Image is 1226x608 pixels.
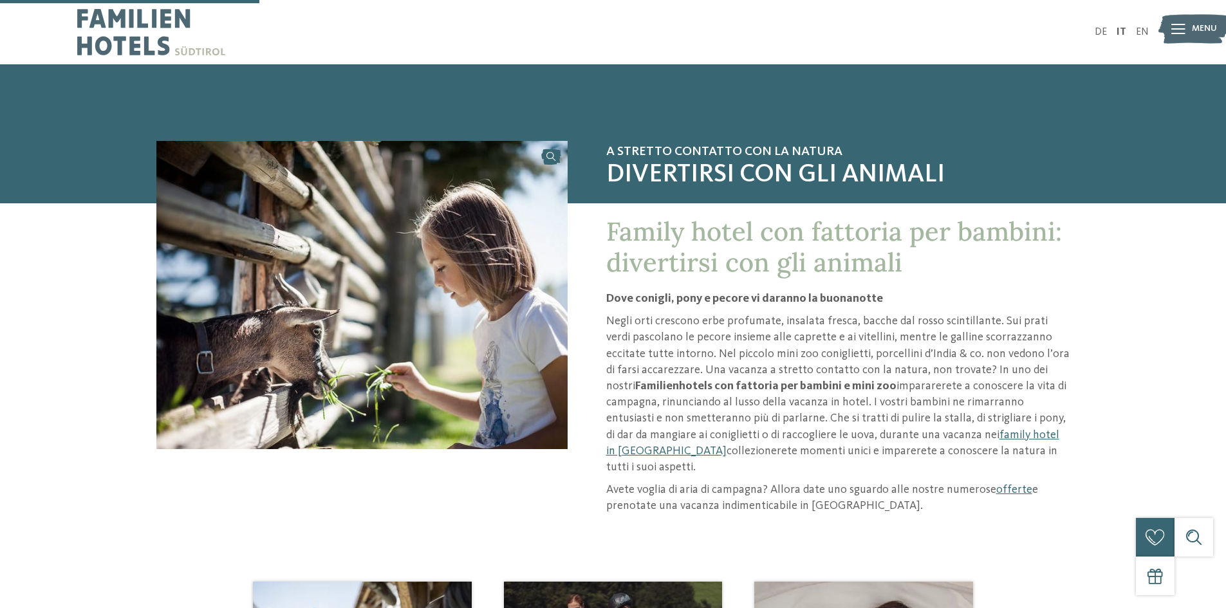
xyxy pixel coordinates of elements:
[606,313,1070,475] p: Negli orti crescono erbe profumate, insalata fresca, bacche dal rosso scintillante. Sui prati ver...
[635,380,896,392] strong: Familienhotels con fattoria per bambini e mini zoo
[156,141,568,449] img: Fattoria per bambini nei Familienhotel: un sogno
[606,144,1070,160] span: A stretto contatto con la natura
[1095,27,1107,37] a: DE
[1192,23,1217,35] span: Menu
[996,484,1032,495] a: offerte
[606,215,1062,279] span: Family hotel con fattoria per bambini: divertirsi con gli animali
[1117,27,1126,37] a: IT
[606,429,1059,457] a: family hotel in [GEOGRAPHIC_DATA]
[1136,27,1149,37] a: EN
[606,482,1070,514] p: Avete voglia di aria di campagna? Allora date uno sguardo alle nostre numerose e prenotate una va...
[606,293,883,304] strong: Dove conigli, pony e pecore vi daranno la buonanotte
[606,160,1070,190] span: Divertirsi con gli animali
